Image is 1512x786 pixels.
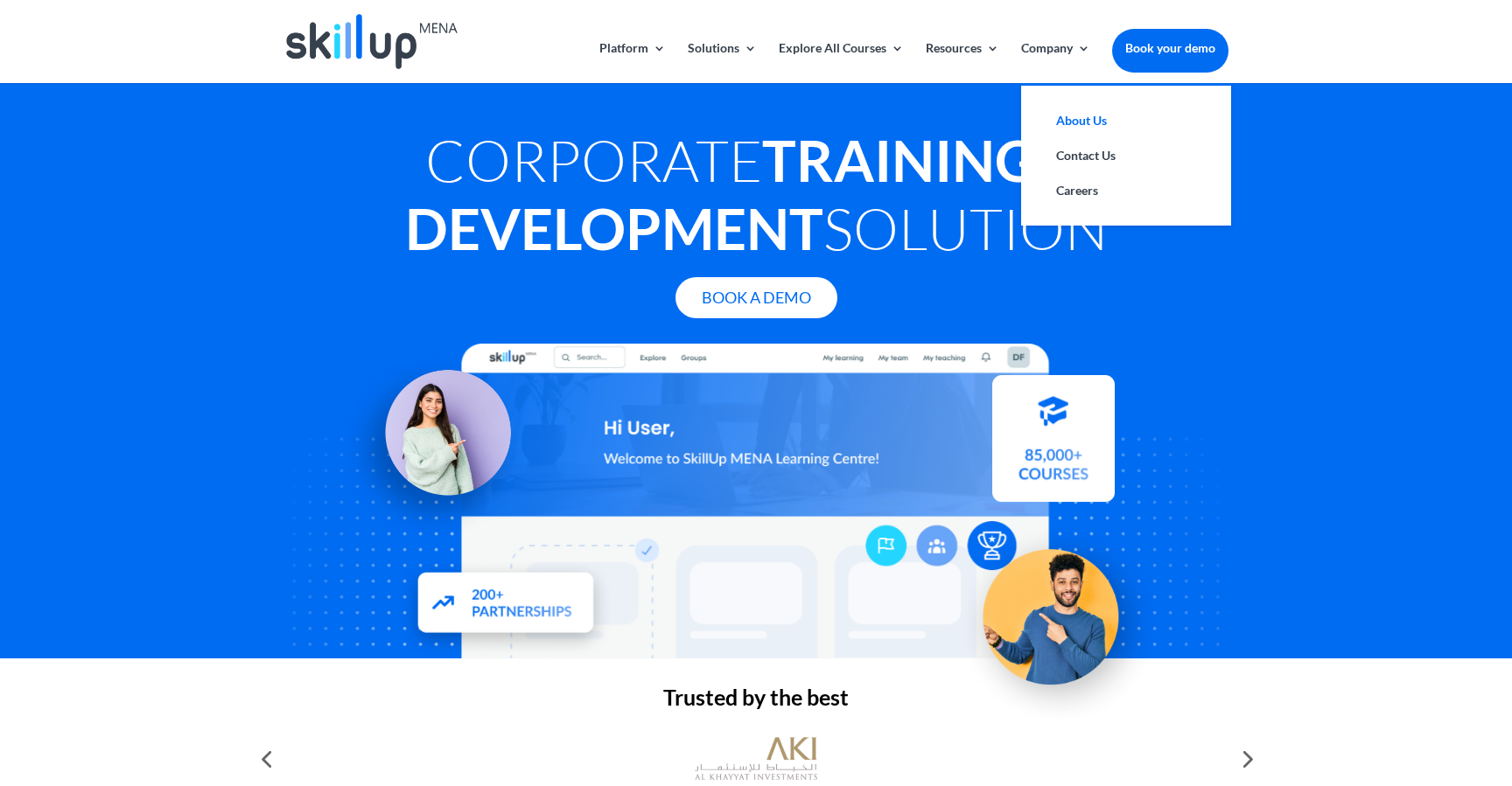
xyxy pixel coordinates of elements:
img: Courses library - SkillUp MENA [992,383,1115,510]
img: Upskill your workforce - SkillUp [955,511,1163,720]
a: About Us [1039,103,1214,138]
img: Learning Management Solution - SkillUp [340,351,529,539]
a: Solutions [688,42,757,83]
img: Partners - SkillUp Mena [397,555,614,657]
h2: Trusted by the best [283,686,1228,717]
a: Book A Demo [675,277,837,318]
iframe: Chat Widget [1212,597,1512,786]
a: Book your demo [1112,29,1228,67]
strong: Training & Development [405,126,1088,262]
h1: Corporate Solution [283,126,1228,271]
a: Explore All Courses [779,42,904,83]
img: Skillup Mena [286,14,458,69]
a: Resources [926,42,999,83]
a: Company [1021,42,1090,83]
a: Platform [599,42,666,83]
a: Contact Us [1039,138,1214,173]
a: Careers [1039,173,1214,208]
